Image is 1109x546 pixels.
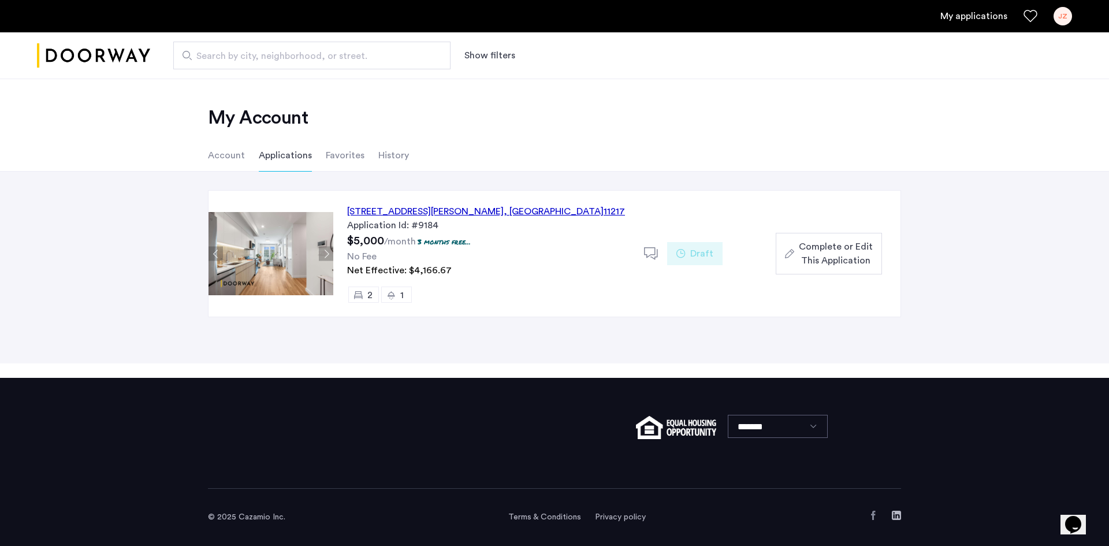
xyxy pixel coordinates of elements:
span: Search by city, neighborhood, or street. [196,49,418,63]
div: Application Id: #9184 [347,218,630,232]
a: Facebook [869,511,878,520]
button: Next apartment [319,247,333,261]
a: Favorites [1024,9,1037,23]
a: Cazamio logo [37,34,150,77]
img: logo [37,34,150,77]
span: 2 [367,291,373,300]
div: JZ [1054,7,1072,25]
a: Terms and conditions [508,511,581,523]
li: Account [208,139,245,172]
li: History [378,139,409,172]
a: My application [940,9,1007,23]
p: 3 months free... [418,237,471,247]
div: [STREET_ADDRESS][PERSON_NAME] 11217 [347,205,625,218]
li: Favorites [326,139,364,172]
span: $5,000 [347,235,384,247]
button: Show or hide filters [464,49,515,62]
li: Applications [259,139,312,172]
button: button [776,233,882,274]
iframe: chat widget [1060,500,1097,534]
sub: /month [384,237,416,246]
a: Privacy policy [595,511,646,523]
span: Draft [690,247,713,261]
a: LinkedIn [892,511,901,520]
button: Previous apartment [209,247,223,261]
span: 1 [400,291,404,300]
input: Apartment Search [173,42,451,69]
span: No Fee [347,252,377,261]
span: Complete or Edit This Application [799,240,873,268]
span: © 2025 Cazamio Inc. [208,513,285,521]
select: Language select [728,415,828,438]
span: Net Effective: $4,166.67 [347,266,452,275]
img: Apartment photo [209,212,333,295]
h2: My Account [208,106,901,129]
span: , [GEOGRAPHIC_DATA] [504,207,604,216]
img: equal-housing.png [636,416,716,439]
